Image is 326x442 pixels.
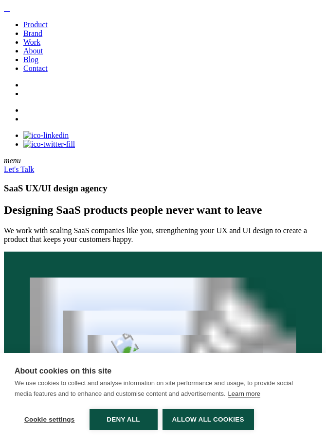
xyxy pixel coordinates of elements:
[84,204,127,216] span: products
[23,20,48,29] a: Product
[56,204,81,216] span: SaaS
[23,131,69,140] img: ico-linkedin
[23,55,38,64] a: Blog
[23,38,40,46] a: Work
[4,156,21,165] em: menu
[197,204,221,216] span: want
[130,204,163,216] span: people
[4,165,34,173] a: Let's Talk
[163,409,254,430] button: Allow all cookies
[23,29,42,37] a: Brand
[228,390,260,398] a: Learn more
[15,367,111,375] strong: About cookies on this site
[15,379,293,397] p: We use cookies to collect and analyse information on site performance and usage, to provide socia...
[237,204,262,216] span: leave
[15,409,85,430] button: Cookie settings
[23,64,48,72] a: Contact
[166,204,194,216] span: never
[224,204,234,216] span: to
[4,226,322,244] p: We work with scaling SaaS companies like you, strengthening your UX and UI design to create a pro...
[4,183,322,194] h1: SaaS UX/UI design agency
[23,140,75,149] img: ico-twitter-fill
[90,409,158,430] button: Deny all
[23,47,43,55] a: About
[4,204,53,216] span: Designing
